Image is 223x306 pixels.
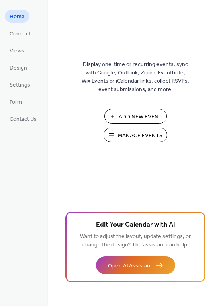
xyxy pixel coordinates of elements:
span: Want to adjust the layout, update settings, or change the design? The assistant can help. [80,231,191,250]
a: Connect [5,27,35,40]
a: Design [5,61,32,74]
button: Manage Events [104,128,167,142]
a: Settings [5,78,35,91]
span: Views [10,47,24,55]
span: Connect [10,30,31,38]
span: Contact Us [10,115,37,124]
span: Edit Your Calendar with AI [96,219,175,230]
span: Home [10,13,25,21]
button: Add New Event [104,109,167,124]
a: Contact Us [5,112,41,125]
button: Open AI Assistant [96,256,175,274]
span: Display one-time or recurring events, sync with Google, Outlook, Zoom, Eventbrite, Wix Events or ... [82,60,189,94]
span: Open AI Assistant [108,262,152,270]
span: Form [10,98,22,107]
span: Design [10,64,27,72]
a: Views [5,44,29,57]
span: Add New Event [119,113,162,121]
span: Settings [10,81,30,89]
a: Form [5,95,27,108]
span: Manage Events [118,132,162,140]
a: Home [5,10,29,23]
